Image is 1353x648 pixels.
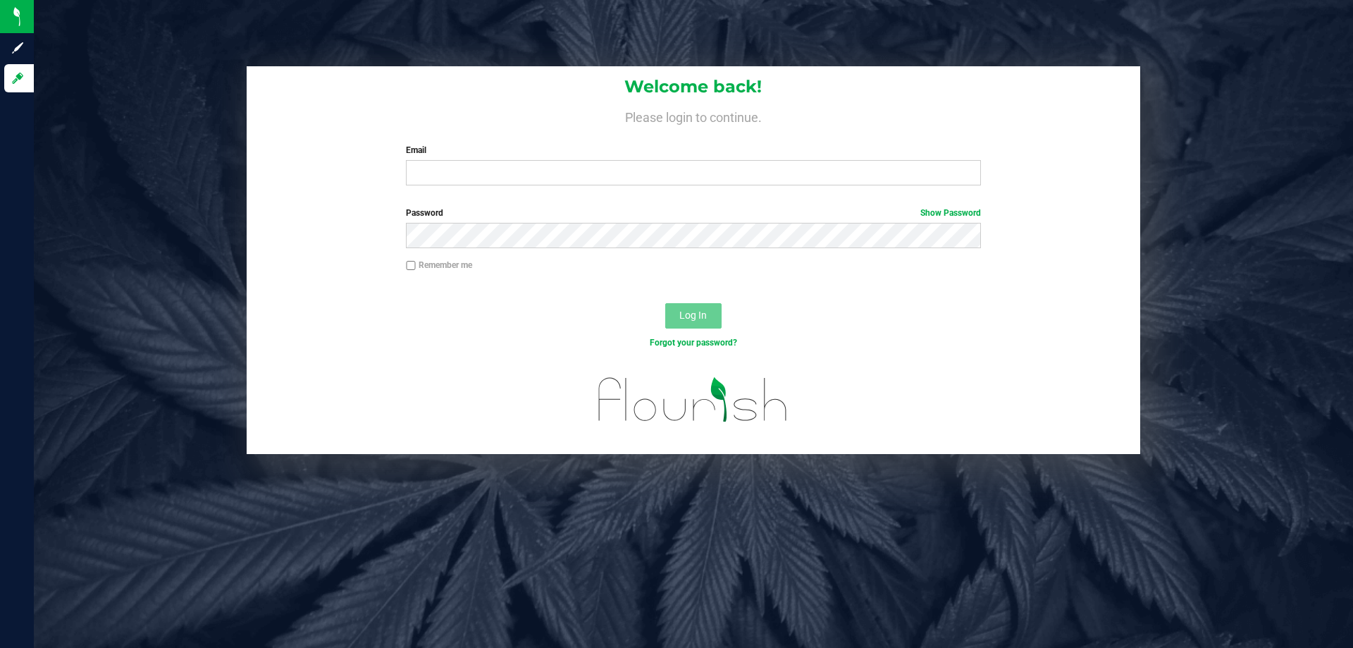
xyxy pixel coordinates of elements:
[650,338,737,348] a: Forgot your password?
[247,78,1140,96] h1: Welcome back!
[920,208,981,218] a: Show Password
[406,144,980,157] label: Email
[581,364,805,436] img: flourish_logo.svg
[665,303,722,329] button: Log In
[11,71,25,85] inline-svg: Log in
[679,310,707,321] span: Log In
[406,261,416,271] input: Remember me
[406,208,443,218] span: Password
[11,41,25,55] inline-svg: Sign up
[247,107,1140,124] h4: Please login to continue.
[406,259,472,271] label: Remember me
